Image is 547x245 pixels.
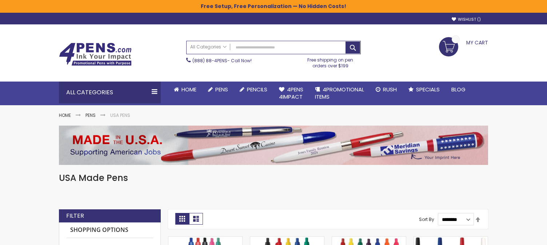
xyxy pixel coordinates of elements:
[190,44,227,50] span: All Categories
[59,126,488,165] img: USA Pens
[192,58,252,64] span: - Call Now!
[247,86,267,93] span: Pencils
[175,213,189,225] strong: Grid
[370,82,403,98] a: Rush
[66,212,84,220] strong: Filter
[309,82,370,105] a: 4PROMOTIONALITEMS
[300,54,361,69] div: Free shipping on pen orders over $199
[67,222,153,238] strong: Shopping Options
[187,41,230,53] a: All Categories
[332,236,406,242] a: Monarch-T Translucent Wide Click Ballpoint Pen
[85,112,96,118] a: Pens
[250,236,324,242] a: Monarch-G Grip Wide Click Ballpoint Pen - White Body
[279,86,303,100] span: 4Pens 4impact
[383,86,397,93] span: Rush
[414,236,488,242] a: Promotional Twister Stick Plastic Ballpoint Pen
[446,82,471,98] a: Blog
[202,82,234,98] a: Pens
[110,112,130,118] strong: USA Pens
[168,82,202,98] a: Home
[452,17,481,22] a: Wishlist
[234,82,273,98] a: Pencils
[168,236,242,242] a: Monarch Ballpoint Wide Body Pen
[419,216,434,222] label: Sort By
[181,86,196,93] span: Home
[451,86,466,93] span: Blog
[215,86,228,93] span: Pens
[315,86,364,100] span: 4PROMOTIONAL ITEMS
[59,43,132,66] img: 4Pens Custom Pens and Promotional Products
[59,112,71,118] a: Home
[403,82,446,98] a: Specials
[273,82,309,105] a: 4Pens4impact
[416,86,440,93] span: Specials
[59,172,488,184] h1: USA Made Pens
[59,82,161,103] div: All Categories
[192,58,227,64] a: (888) 88-4PENS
